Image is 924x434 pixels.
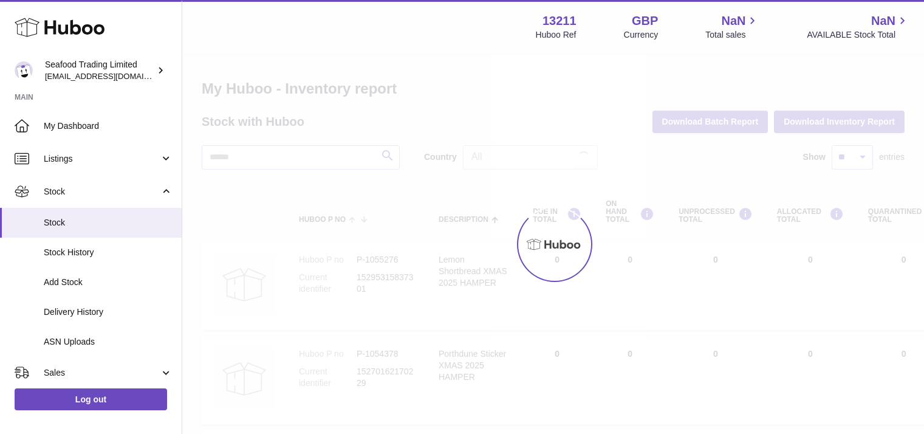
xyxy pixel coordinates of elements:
[44,277,173,288] span: Add Stock
[624,29,659,41] div: Currency
[871,13,895,29] span: NaN
[15,61,33,80] img: thendy@rickstein.com
[45,71,179,81] span: [EMAIL_ADDRESS][DOMAIN_NAME]
[705,29,759,41] span: Total sales
[44,120,173,132] span: My Dashboard
[632,13,658,29] strong: GBP
[44,247,173,258] span: Stock History
[44,186,160,198] span: Stock
[536,29,577,41] div: Huboo Ref
[44,336,173,348] span: ASN Uploads
[807,13,909,41] a: NaN AVAILABLE Stock Total
[807,29,909,41] span: AVAILABLE Stock Total
[15,388,167,410] a: Log out
[542,13,577,29] strong: 13211
[44,217,173,229] span: Stock
[44,306,173,318] span: Delivery History
[45,59,154,82] div: Seafood Trading Limited
[44,153,160,165] span: Listings
[721,13,745,29] span: NaN
[705,13,759,41] a: NaN Total sales
[44,367,160,379] span: Sales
